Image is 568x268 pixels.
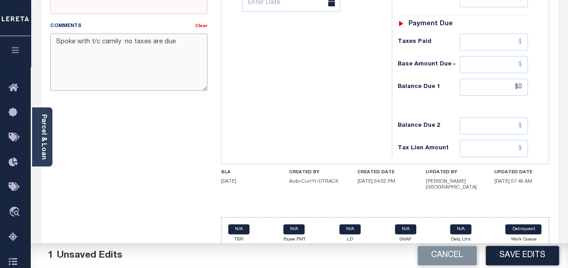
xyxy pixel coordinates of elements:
input: $ [460,33,528,51]
label: Comments [50,23,81,30]
span: 1 [48,251,53,260]
a: N/A [339,224,361,234]
p: Work Queue [505,236,541,243]
span: Unsaved Edits [57,251,122,260]
h6: Balance Due 2 [398,122,460,129]
h5: [DATE] 04:02 PM [357,179,412,185]
p: SNAP [395,236,416,243]
h4: SLA [221,170,276,175]
input: $ [460,117,528,134]
h6: Base Amount Due [398,61,460,68]
button: Cancel [418,246,477,265]
h4: CREATED DATE [357,170,412,175]
span: [DATE] [221,179,236,184]
p: LD [339,236,361,243]
a: Parcel & Loan [40,114,47,160]
h6: Balance Due 1 [398,83,460,91]
h4: CREATED BY [289,170,344,175]
h6: Payment due [408,20,453,28]
button: Save Edits [486,246,559,265]
a: Clear [195,24,207,28]
h4: UPDATED DATE [494,170,549,175]
p: TBR [228,236,249,243]
h5: [DATE] 07:49 AM [494,179,549,185]
p: Delq Ltrs [450,236,471,243]
a: N/A [283,224,305,234]
h4: UPDATED BY [426,170,480,175]
a: Delinquent [505,224,541,234]
a: N/A [395,224,416,234]
h6: Tax Lien Amount [398,145,460,152]
a: N/A [450,224,471,234]
h5: [PERSON_NAME][GEOGRAPHIC_DATA] [426,179,480,190]
a: N/A [228,224,249,234]
input: $ [460,56,528,73]
h6: Taxes Paid [398,38,460,46]
p: Payee PMT [283,236,305,243]
h5: Auto-CurrYr-DTRACK [289,179,344,185]
input: $ [460,140,528,157]
input: $ [460,79,528,96]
